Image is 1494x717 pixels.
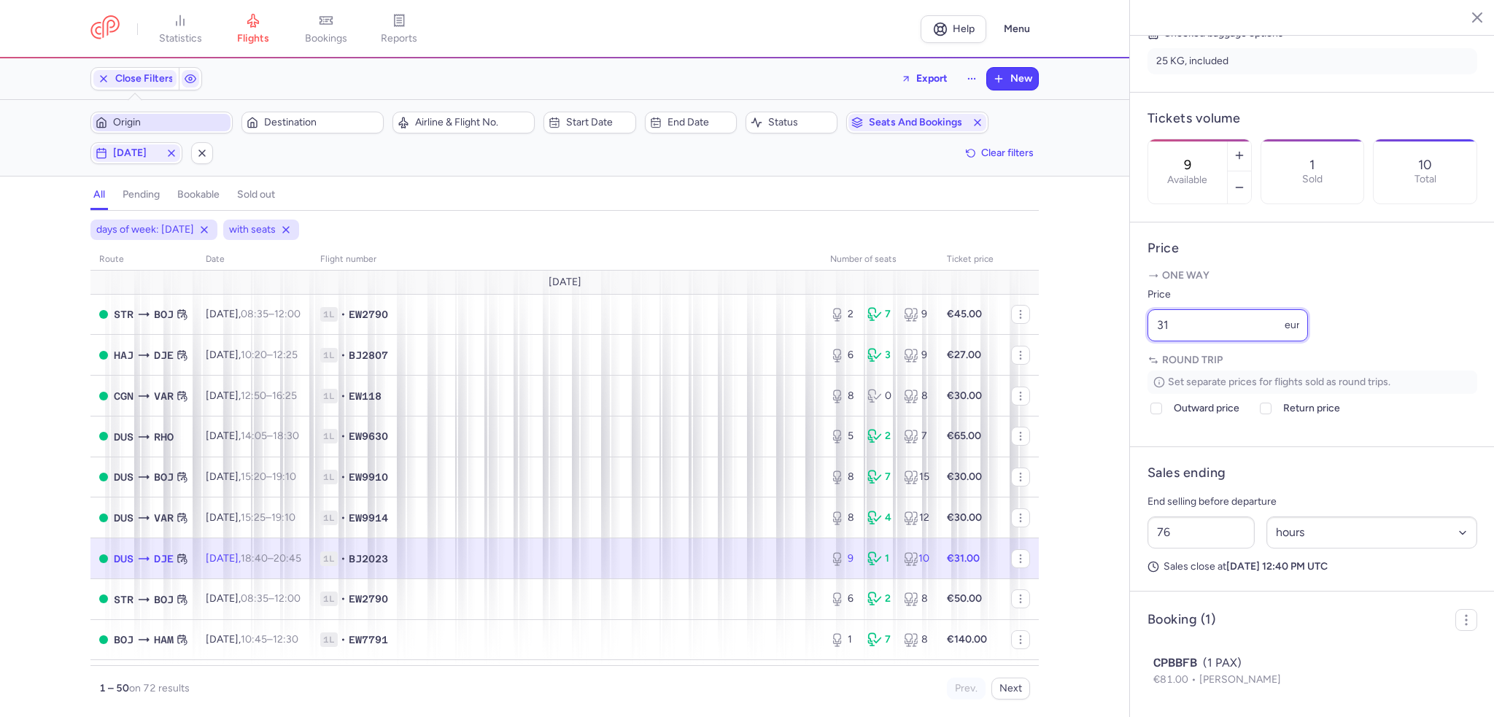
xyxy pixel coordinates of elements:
span: • [341,389,346,403]
div: 8 [830,470,856,484]
strong: €45.00 [947,308,982,320]
span: OPEN [99,635,108,644]
strong: €30.00 [947,511,982,524]
span: [DATE], [206,592,301,605]
label: Price [1147,286,1308,303]
span: Diagoras, Ródos, Greece [154,429,174,445]
strong: €30.00 [947,389,982,402]
th: Flight number [311,249,821,271]
h4: Booking (1) [1147,611,1215,628]
p: End selling before departure [1147,493,1477,511]
time: 12:30 [273,633,298,646]
div: 3 [867,348,893,363]
span: – [241,470,296,483]
time: 16:25 [272,389,297,402]
span: • [341,470,346,484]
button: Menu [995,15,1039,43]
p: 10 [1418,158,1432,172]
span: Start date [566,117,630,128]
input: Return price [1260,403,1272,414]
span: – [241,389,297,402]
span: [DATE], [206,470,296,483]
div: 4 [867,511,893,525]
span: Djerba-Zarzis, Djerba, Tunisia [154,347,174,363]
h4: bookable [177,188,220,201]
div: 8 [904,632,929,647]
span: eur [1285,319,1300,331]
span: Origin [113,117,228,128]
span: EW9630 [349,429,388,443]
button: Clear filters [961,142,1039,164]
span: Stuttgart Echterdingen, Stuttgart, Germany [114,592,133,608]
div: 10 [904,551,929,566]
span: • [341,551,346,566]
time: 12:00 [274,308,301,320]
div: 7 [867,307,893,322]
time: 19:10 [272,470,296,483]
span: Help [953,23,975,34]
h4: pending [123,188,160,201]
div: 7 [904,429,929,443]
p: Sales close at [1147,560,1477,573]
div: 6 [830,348,856,363]
li: 25 KG, included [1147,48,1477,74]
span: 1L [320,470,338,484]
button: Seats and bookings [846,112,988,133]
span: • [341,307,346,322]
span: days of week: [DATE] [96,222,194,237]
span: OPEN [99,392,108,400]
span: Djerba-Zarzis, Djerba, Tunisia [154,551,174,567]
span: OPEN [99,473,108,481]
span: Düsseldorf International Airport, Düsseldorf, Germany [114,469,133,485]
span: End date [667,117,732,128]
span: – [241,308,301,320]
span: EW118 [349,389,382,403]
p: Round trip [1147,353,1477,368]
span: Return price [1283,400,1340,417]
span: – [241,511,295,524]
div: 2 [867,429,893,443]
span: Destination [264,117,379,128]
div: 7 [867,470,893,484]
span: 1L [320,348,338,363]
div: 9 [830,551,856,566]
h4: all [93,188,105,201]
span: with seats [229,222,276,237]
div: 6 [830,592,856,606]
span: • [341,511,346,525]
span: 1L [320,632,338,647]
span: OPEN [99,310,108,319]
span: statistics [159,32,202,45]
button: Origin [90,112,233,133]
time: 14:05 [241,430,267,442]
div: (1 PAX) [1153,654,1471,672]
span: – [241,552,301,565]
span: OPEN [99,351,108,360]
button: Prev. [947,678,986,699]
span: CPBBFB [1153,654,1197,672]
span: Bourgas, Burgas, Bulgaria [154,469,174,485]
span: – [241,633,298,646]
strong: €30.00 [947,470,982,483]
th: Ticket price [938,249,1002,271]
span: Stuttgart Echterdingen, Stuttgart, Germany [114,306,133,322]
span: EW2790 [349,307,388,322]
span: 1L [320,511,338,525]
span: OPEN [99,594,108,603]
a: reports [363,13,436,45]
button: Close Filters [91,68,179,90]
input: ## [1147,516,1255,549]
time: 18:40 [241,552,268,565]
span: – [241,592,301,605]
div: 5 [830,429,856,443]
button: Status [746,112,837,133]
span: 1L [320,307,338,322]
p: Sold [1302,174,1323,185]
span: Bourgas, Burgas, Bulgaria [154,592,174,608]
span: Hanover Airport, Hanover, Germany [114,347,133,363]
span: Clear filters [981,147,1034,158]
button: End date [645,112,737,133]
button: Airline & Flight No. [392,112,535,133]
time: 10:45 [241,633,267,646]
div: 2 [867,592,893,606]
